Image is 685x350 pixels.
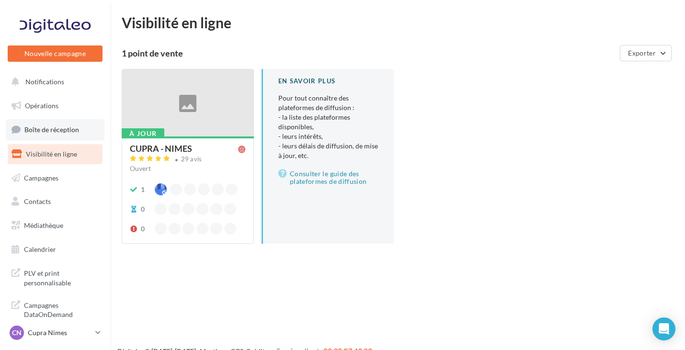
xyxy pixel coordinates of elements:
[6,295,104,323] a: Campagnes DataOnDemand
[141,185,145,194] div: 1
[25,78,64,86] span: Notifications
[652,317,675,340] div: Open Intercom Messenger
[130,154,246,166] a: 29 avis
[122,49,616,57] div: 1 point de vente
[278,132,378,141] li: - leurs intérêts,
[24,173,58,181] span: Campagnes
[141,224,145,234] div: 0
[620,45,672,61] button: Exporter
[141,204,145,214] div: 0
[8,324,103,342] a: CN Cupra Nimes
[24,299,99,319] span: Campagnes DataOnDemand
[6,192,104,212] a: Contacts
[24,221,63,229] span: Médiathèque
[122,128,164,139] div: À jour
[24,267,99,287] span: PLV et print personnalisable
[8,45,103,62] button: Nouvelle campagne
[278,168,378,187] a: Consulter le guide des plateformes de diffusion
[24,125,79,134] span: Boîte de réception
[278,141,378,160] li: - leurs délais de diffusion, de mise à jour, etc.
[278,113,378,132] li: - la liste des plateformes disponibles,
[25,102,58,110] span: Opérations
[122,15,674,30] div: Visibilité en ligne
[6,168,104,188] a: Campagnes
[6,239,104,260] a: Calendrier
[24,197,51,205] span: Contacts
[628,49,656,57] span: Exporter
[6,215,104,236] a: Médiathèque
[6,144,104,164] a: Visibilité en ligne
[181,156,202,162] div: 29 avis
[26,150,77,158] span: Visibilité en ligne
[6,119,104,140] a: Boîte de réception
[278,93,378,160] p: Pour tout connaître des plateformes de diffusion :
[130,144,192,153] div: CUPRA - NIMES
[6,263,104,291] a: PLV et print personnalisable
[6,96,104,116] a: Opérations
[6,72,101,92] button: Notifications
[130,164,151,172] span: Ouvert
[278,77,378,86] div: En savoir plus
[12,328,22,338] span: CN
[24,245,56,253] span: Calendrier
[28,328,91,338] p: Cupra Nimes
